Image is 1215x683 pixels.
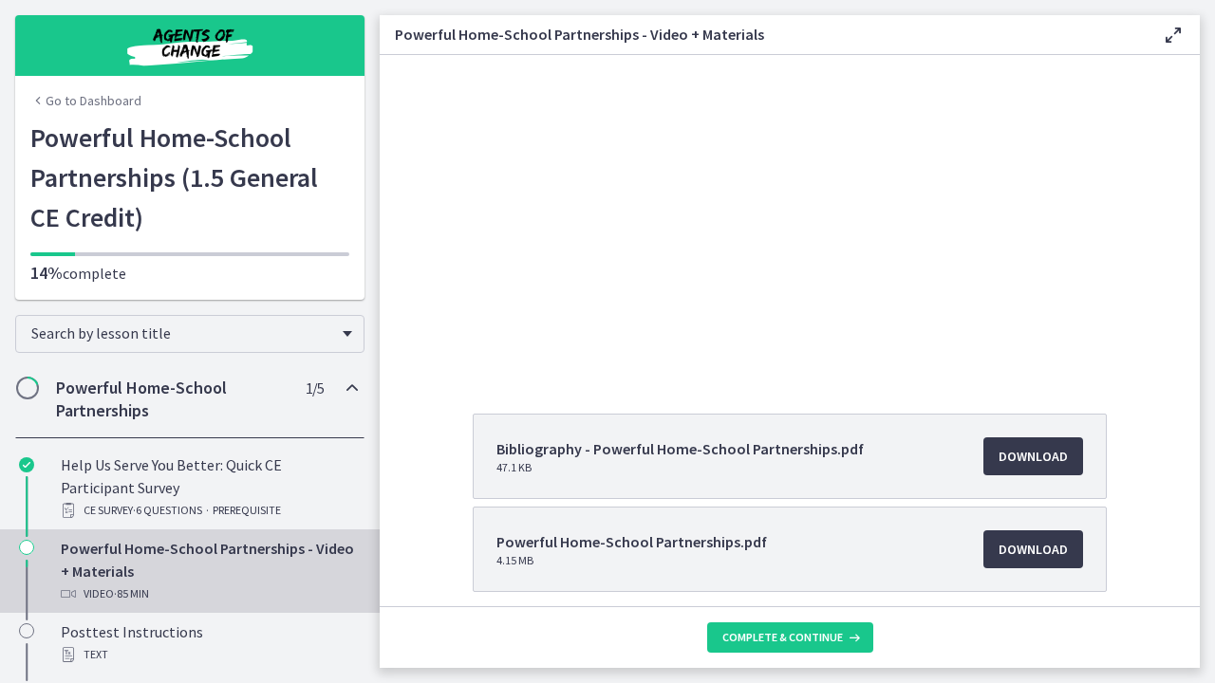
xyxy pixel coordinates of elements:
[61,499,357,522] div: CE Survey
[983,437,1083,475] a: Download
[61,537,357,605] div: Powerful Home-School Partnerships - Video + Materials
[496,530,767,553] span: Powerful Home-School Partnerships.pdf
[983,530,1083,568] a: Download
[999,538,1068,561] span: Download
[61,582,357,605] div: Video
[496,553,767,568] span: 4.15 MB
[19,457,34,472] i: Completed
[61,620,357,666] div: Posttest Instructions
[30,91,141,110] a: Go to Dashboard
[206,499,209,522] span: ·
[395,23,1131,46] h3: Powerful Home-School Partnerships - Video + Materials
[133,499,202,522] span: · 6 Questions
[380,55,1200,370] iframe: Video Lesson
[61,643,357,666] div: Text
[61,453,357,522] div: Help Us Serve You Better: Quick CE Participant Survey
[496,437,864,460] span: Bibliography - Powerful Home-School Partnerships.pdf
[213,499,281,522] span: PREREQUISITE
[496,460,864,475] span: 47.1 KB
[30,118,349,237] h1: Powerful Home-School Partnerships (1.5 General CE Credit)
[114,582,149,605] span: · 85 min
[306,377,324,399] span: 1 / 5
[722,630,843,645] span: Complete & continue
[76,23,304,68] img: Agents of Change Social Work Test Prep
[56,377,288,422] h2: Powerful Home-School Partnerships
[999,445,1068,468] span: Download
[707,622,873,653] button: Complete & continue
[30,262,63,284] span: 14%
[31,323,333,342] span: Search by lesson title
[30,262,349,285] p: complete
[15,315,364,353] div: Search by lesson title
